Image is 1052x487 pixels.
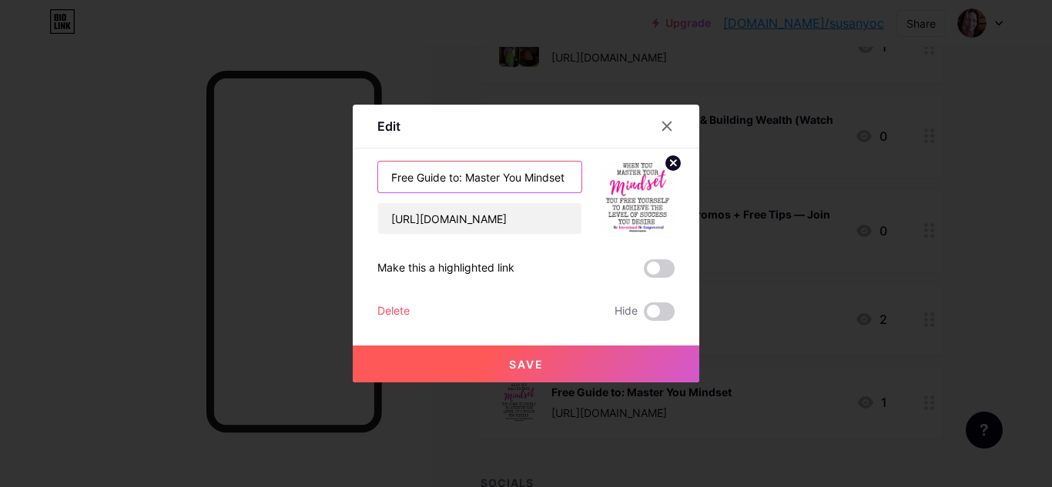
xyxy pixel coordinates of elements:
[378,162,581,192] input: Title
[353,345,699,382] button: Save
[377,259,514,278] div: Make this a highlighted link
[377,117,400,135] div: Edit
[378,203,581,234] input: URL
[615,302,638,321] span: Hide
[377,302,410,321] div: Delete
[601,161,675,235] img: link_thumbnail
[509,358,544,371] span: Save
